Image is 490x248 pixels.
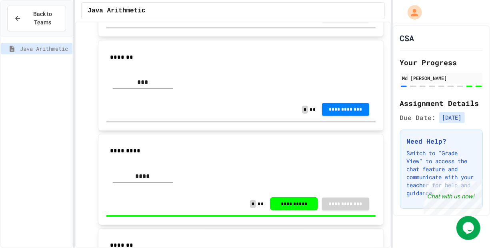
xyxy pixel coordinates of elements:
h3: Need Help? [407,136,476,146]
iframe: chat widget [424,181,482,215]
div: Md [PERSON_NAME] [402,74,480,82]
div: My Account [399,3,424,22]
h2: Your Progress [400,57,483,68]
h1: CSA [400,32,414,44]
span: Due Date: [400,113,436,122]
iframe: chat widget [456,216,482,240]
button: Back to Teams [7,6,66,31]
p: Switch to "Grade View" to access the chat feature and communicate with your teacher for help and ... [407,149,476,197]
span: Back to Teams [26,10,59,27]
h2: Assignment Details [400,98,483,109]
span: Java Arithmetic [20,44,69,53]
span: [DATE] [439,112,465,123]
span: Java Arithmetic [88,6,146,16]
